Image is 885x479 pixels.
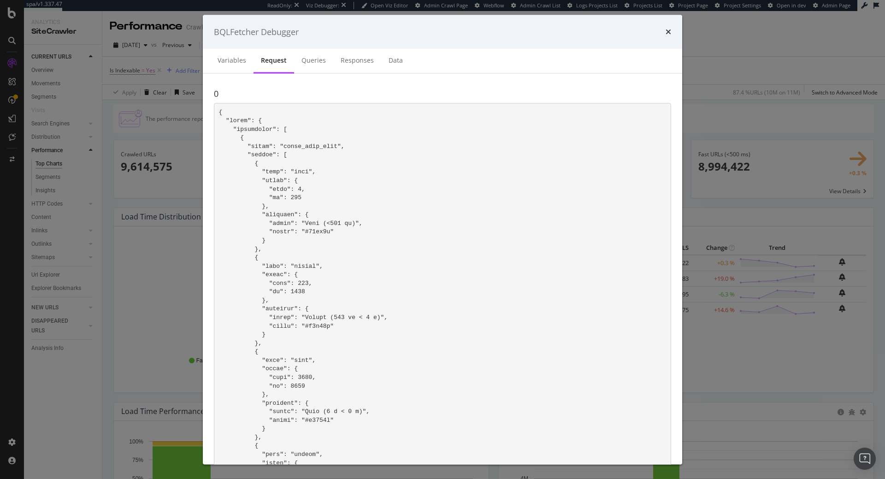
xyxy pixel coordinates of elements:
div: BQLFetcher Debugger [214,26,299,38]
div: modal [203,15,682,464]
div: Data [389,56,403,65]
div: Request [261,56,287,65]
div: Variables [218,56,246,65]
div: times [666,26,671,38]
div: Open Intercom Messenger [854,448,876,470]
h4: 0 [214,89,671,99]
div: Responses [341,56,374,65]
div: Queries [301,56,326,65]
